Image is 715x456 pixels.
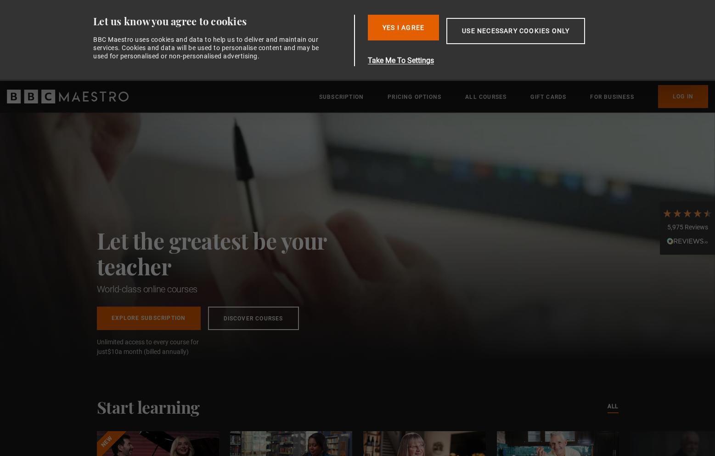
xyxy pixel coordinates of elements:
[368,15,439,40] button: Yes I Agree
[590,92,634,102] a: For business
[97,337,221,357] span: Unlimited access to every course for just a month (billed annually)
[93,15,350,28] div: Let us know you agree to cookies
[662,208,713,218] div: 4.7 Stars
[97,283,368,296] h1: World-class online courses
[446,18,585,44] button: Use necessary cookies only
[388,92,441,102] a: Pricing Options
[97,397,200,416] h2: Start learning
[368,55,629,66] button: Take Me To Settings
[208,307,299,330] a: Discover Courses
[667,238,708,244] img: REVIEWS.io
[107,348,118,355] span: $10
[97,307,201,330] a: Explore Subscription
[662,237,713,248] div: Read All Reviews
[465,92,507,102] a: All Courses
[660,201,715,255] div: 5,975 ReviewsRead All Reviews
[662,223,713,232] div: 5,975 Reviews
[658,85,708,108] a: Log In
[7,90,129,103] svg: BBC Maestro
[93,35,325,61] div: BBC Maestro uses cookies and data to help us to deliver and maintain our services. Cookies and da...
[608,402,619,412] a: All
[319,85,708,108] nav: Primary
[530,92,566,102] a: Gift Cards
[97,228,368,279] h2: Let the greatest be your teacher
[319,92,364,102] a: Subscription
